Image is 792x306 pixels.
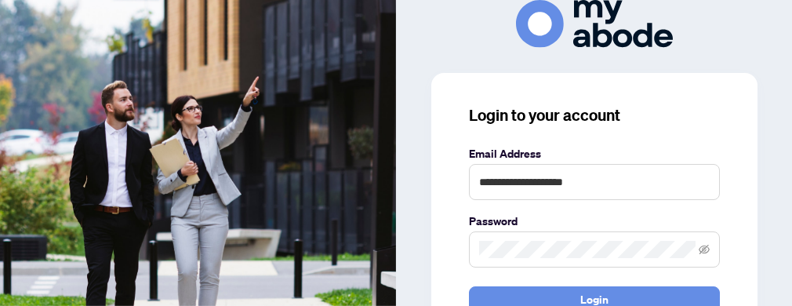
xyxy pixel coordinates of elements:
label: Password [469,213,720,230]
h3: Login to your account [469,104,720,126]
label: Email Address [469,145,720,162]
span: eye-invisible [699,244,710,255]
